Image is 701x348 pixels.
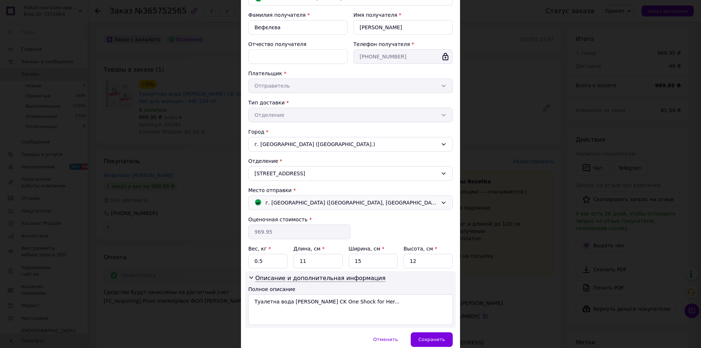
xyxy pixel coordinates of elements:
span: Описание и дополнительная информация [255,275,386,282]
span: Отменить [373,337,398,342]
label: Имя получателя [353,12,397,18]
div: Плательщик [248,70,453,77]
div: Город [248,128,453,135]
span: Сохранить [418,337,445,342]
div: [STREET_ADDRESS] [248,166,453,181]
label: Телефон получателя [353,41,410,47]
div: Тип доставки [248,99,453,106]
label: Высота, см [403,246,437,252]
div: г. [GEOGRAPHIC_DATA] ([GEOGRAPHIC_DATA].) [248,137,453,152]
label: Полное описание [248,286,295,292]
label: Ширина, см [349,246,384,252]
label: Оценочная стоимость [248,217,308,222]
div: Отделение [248,157,453,165]
label: Вес, кг [248,246,271,252]
label: Длина, см [294,246,325,252]
label: Отчество получателя [248,41,306,47]
div: Место отправки [248,187,453,194]
span: г. [GEOGRAPHIC_DATA] ([GEOGRAPHIC_DATA], [GEOGRAPHIC_DATA].); [STREET_ADDRESS], ([GEOGRAPHIC_DATA]) [265,199,438,207]
label: Фамилия получателя [248,12,306,18]
textarea: Туалетна вода [PERSON_NAME] CK One Shock for Her... [248,294,453,325]
input: +380 [353,49,453,64]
